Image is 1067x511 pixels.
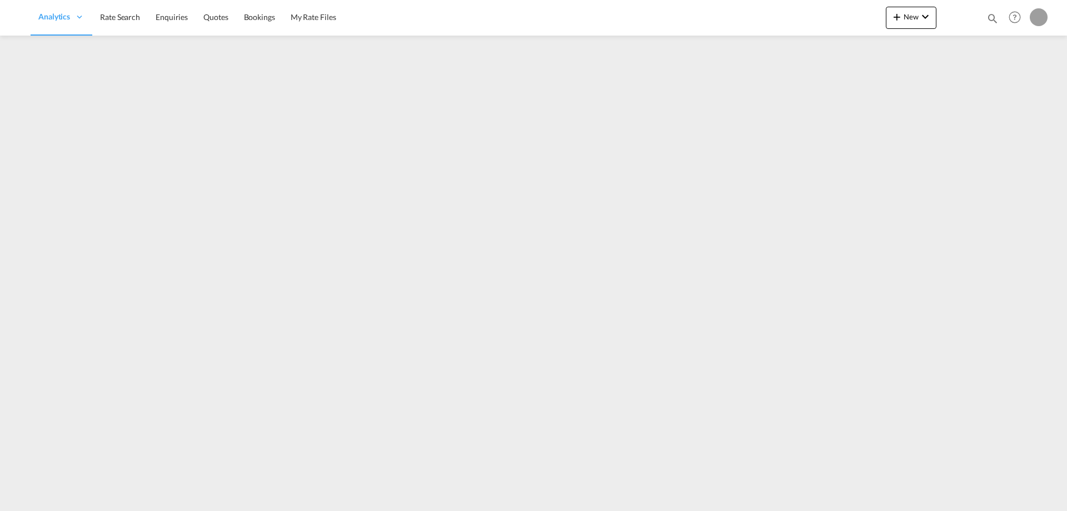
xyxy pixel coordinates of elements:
md-icon: icon-chevron-down [919,10,932,23]
div: icon-magnify [986,12,999,29]
span: Help [1005,8,1024,27]
button: icon-plus 400-fgNewicon-chevron-down [886,7,936,29]
span: Rate Search [100,12,140,22]
span: Analytics [38,11,70,22]
div: Help [1005,8,1030,28]
md-icon: icon-plus 400-fg [890,10,904,23]
span: My Rate Files [291,12,336,22]
span: Quotes [203,12,228,22]
md-icon: icon-magnify [986,12,999,24]
span: Enquiries [156,12,188,22]
span: Bookings [244,12,275,22]
span: New [890,12,932,21]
